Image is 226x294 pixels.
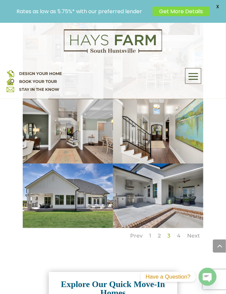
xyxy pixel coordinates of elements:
[7,70,14,77] img: design your home
[64,49,162,55] a: hays farm homes huntsville development
[19,79,57,84] a: BOOK YOUR TOUR
[177,233,181,239] a: 4
[113,164,203,228] img: 2106-Forest-Gate-11-400x284.jpg
[167,233,170,239] a: 3
[19,87,59,92] a: STAY IN THE KNOW
[23,164,113,228] img: 2106-Forest-Gate-12-400x284.jpg
[19,71,62,76] a: DESIGN YOUR HOME
[153,7,210,16] a: Get More Details
[130,233,143,239] a: Prev
[213,2,223,12] span: X
[16,8,149,15] p: Rates as low as 5.75%* with our preferred lender
[7,78,14,85] img: book your home tour
[113,99,203,164] img: 2106-Forest-Gate-13-400x284.jpg
[187,233,200,239] a: Next
[23,99,113,164] img: 2106-Forest-Gate-14-400x284.jpg
[149,233,151,239] a: 1
[64,29,162,53] img: Logo
[158,233,161,239] a: 2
